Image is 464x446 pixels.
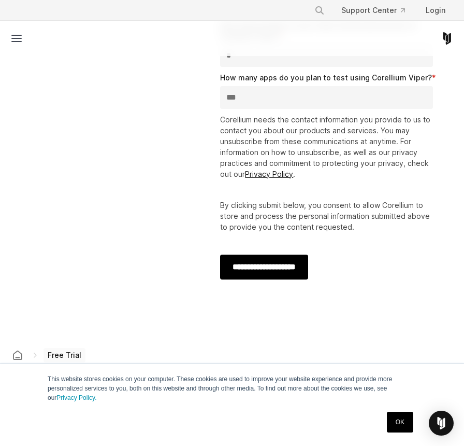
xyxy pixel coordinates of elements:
[429,411,454,436] div: Open Intercom Messenger
[333,1,413,20] a: Support Center
[44,348,85,363] span: Free Trial
[48,374,416,402] p: This website stores cookies on your computer. These cookies are used to improve your website expe...
[8,348,27,363] a: Corellium home
[220,114,437,179] p: Corellium needs the contact information you provide to us to contact you about our products and s...
[387,412,413,433] a: OK
[220,200,437,232] p: By clicking submit below, you consent to allow Corellium to store and process the personal inform...
[441,32,454,45] a: Corellium Home
[417,1,454,20] a: Login
[310,1,329,20] button: Search
[220,73,432,82] span: How many apps do you plan to test using Corellium Viper?
[56,394,96,401] a: Privacy Policy.
[306,1,454,20] div: Navigation Menu
[245,170,293,178] a: Privacy Policy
